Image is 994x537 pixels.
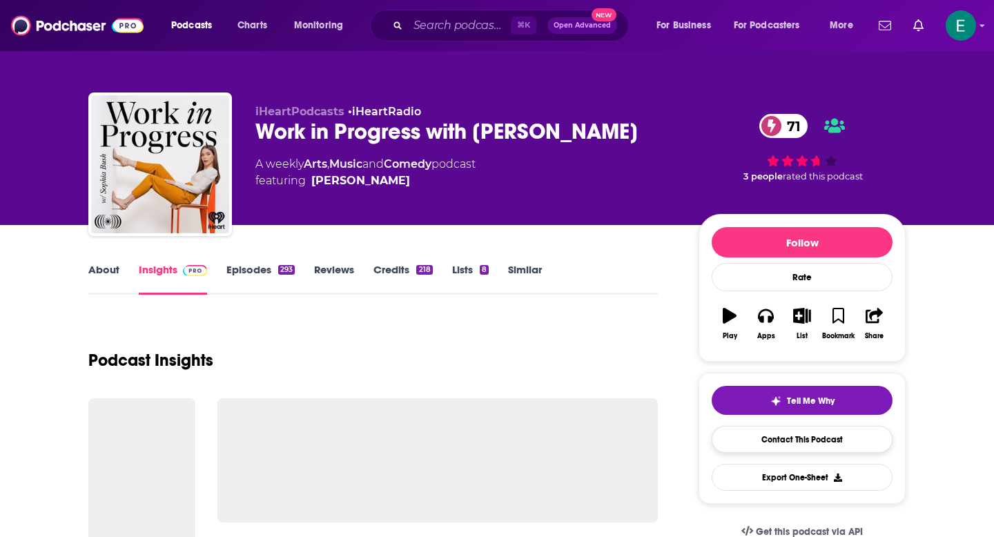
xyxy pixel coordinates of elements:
span: 3 people [743,171,783,182]
button: Apps [748,299,783,349]
div: 8 [480,265,489,275]
div: Share [865,332,884,340]
div: Apps [757,332,775,340]
div: 293 [278,265,295,275]
a: Music [329,157,362,170]
a: Reviews [314,263,354,295]
span: 71 [773,114,808,138]
a: iHeartRadio [352,105,421,118]
button: Bookmark [820,299,856,349]
input: Search podcasts, credits, & more... [408,14,511,37]
button: tell me why sparkleTell Me Why [712,386,893,415]
a: Credits218 [373,263,432,295]
a: Arts [304,157,327,170]
a: InsightsPodchaser Pro [139,263,207,295]
button: open menu [284,14,361,37]
span: Podcasts [171,16,212,35]
h1: Podcast Insights [88,350,213,371]
button: open menu [725,14,820,37]
a: Sophia Bush [311,173,410,189]
span: iHeartPodcasts [255,105,344,118]
a: About [88,263,119,295]
span: ⌘ K [511,17,536,35]
button: Open AdvancedNew [547,17,617,34]
button: open menu [820,14,870,37]
button: List [784,299,820,349]
span: New [592,8,616,21]
span: featuring [255,173,476,189]
img: Podchaser Pro [183,265,207,276]
div: 218 [416,265,432,275]
img: tell me why sparkle [770,396,781,407]
span: Monitoring [294,16,343,35]
div: A weekly podcast [255,156,476,189]
button: Share [857,299,893,349]
div: List [797,332,808,340]
span: For Business [656,16,711,35]
a: Charts [228,14,275,37]
span: and [362,157,384,170]
a: Contact This Podcast [712,426,893,453]
span: Open Advanced [554,22,611,29]
div: Play [723,332,737,340]
span: For Podcasters [734,16,800,35]
div: Search podcasts, credits, & more... [383,10,642,41]
a: Comedy [384,157,431,170]
span: Logged in as ellien [946,10,976,41]
img: Work in Progress with Sophia Bush [91,95,229,233]
span: rated this podcast [783,171,863,182]
div: Bookmark [822,332,855,340]
button: open menu [162,14,230,37]
div: 71 3 peoplerated this podcast [699,105,906,191]
button: Follow [712,227,893,257]
div: Rate [712,263,893,291]
span: Charts [237,16,267,35]
button: Play [712,299,748,349]
a: Episodes293 [226,263,295,295]
a: Lists8 [452,263,489,295]
span: , [327,157,329,170]
a: Show notifications dropdown [873,14,897,37]
a: 71 [759,114,808,138]
span: More [830,16,853,35]
img: User Profile [946,10,976,41]
span: • [348,105,421,118]
span: Tell Me Why [787,396,835,407]
a: Similar [508,263,542,295]
a: Show notifications dropdown [908,14,929,37]
img: Podchaser - Follow, Share and Rate Podcasts [11,12,144,39]
button: Show profile menu [946,10,976,41]
button: open menu [647,14,728,37]
button: Export One-Sheet [712,464,893,491]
